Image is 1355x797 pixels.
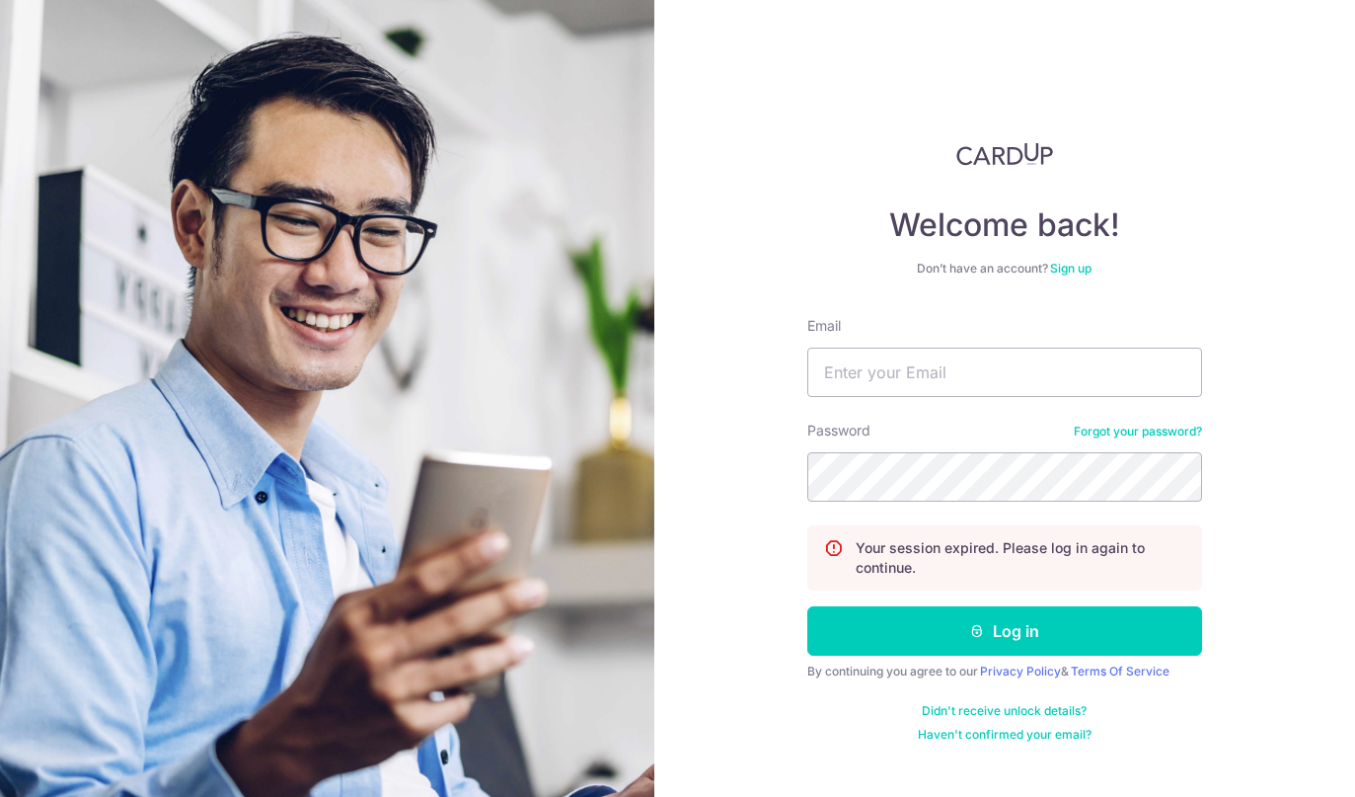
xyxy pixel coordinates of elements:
a: Privacy Policy [980,664,1061,678]
a: Didn't receive unlock details? [922,703,1087,719]
h4: Welcome back! [807,205,1202,245]
a: Haven't confirmed your email? [918,727,1092,743]
a: Terms Of Service [1071,664,1169,678]
label: Email [807,316,841,336]
input: Enter your Email [807,348,1202,397]
div: Don’t have an account? [807,261,1202,277]
a: Forgot your password? [1074,424,1202,439]
label: Password [807,421,870,440]
div: By continuing you agree to our & [807,664,1202,679]
img: CardUp Logo [956,142,1053,166]
a: Sign up [1050,261,1092,276]
p: Your session expired. Please log in again to continue. [856,538,1185,578]
button: Log in [807,606,1202,656]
